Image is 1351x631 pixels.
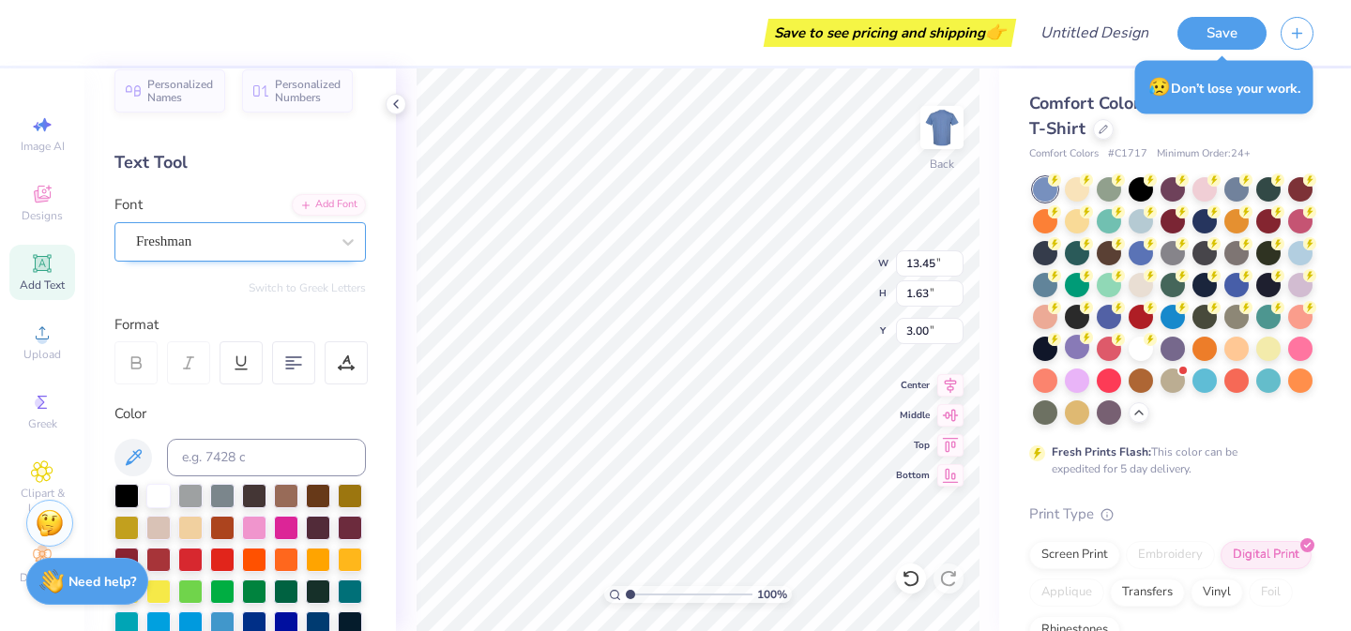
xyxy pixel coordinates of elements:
[20,570,65,585] span: Decorate
[1126,541,1215,569] div: Embroidery
[923,109,961,146] img: Back
[68,573,136,591] strong: Need help?
[896,379,930,392] span: Center
[896,439,930,452] span: Top
[22,208,63,223] span: Designs
[20,278,65,293] span: Add Text
[1025,14,1163,52] input: Untitled Design
[23,347,61,362] span: Upload
[1052,443,1283,477] div: This color can be expedited for 5 day delivery.
[1029,578,1104,607] div: Applique
[114,194,143,216] label: Font
[1029,541,1120,569] div: Screen Print
[768,19,1011,47] div: Save to see pricing and shipping
[985,21,1006,43] span: 👉
[1029,146,1099,162] span: Comfort Colors
[1249,578,1293,607] div: Foil
[1157,146,1251,162] span: Minimum Order: 24 +
[1108,146,1147,162] span: # C1717
[28,416,57,431] span: Greek
[114,314,368,336] div: Format
[757,586,787,603] span: 100 %
[1177,17,1267,50] button: Save
[896,409,930,422] span: Middle
[1221,541,1312,569] div: Digital Print
[1029,503,1313,525] div: Print Type
[1029,92,1308,140] span: Comfort Colors Adult Heavyweight T-Shirt
[896,469,930,482] span: Bottom
[167,439,366,476] input: e.g. 7428 c
[114,150,366,175] div: Text Tool
[1148,75,1171,99] span: 😥
[21,139,65,154] span: Image AI
[147,78,214,104] span: Personalized Names
[1110,578,1185,607] div: Transfers
[275,78,342,104] span: Personalized Numbers
[930,156,954,173] div: Back
[249,280,366,295] button: Switch to Greek Letters
[292,194,366,216] div: Add Font
[114,403,366,425] div: Color
[1052,444,1151,459] strong: Fresh Prints Flash:
[1135,61,1313,114] div: Don’t lose your work.
[9,486,75,516] span: Clipart & logos
[1191,578,1243,607] div: Vinyl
